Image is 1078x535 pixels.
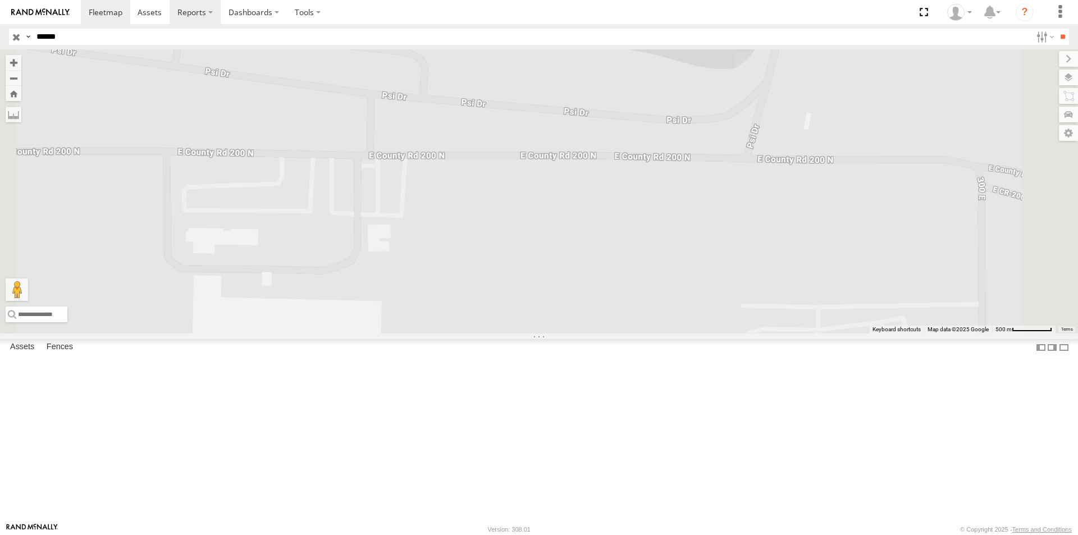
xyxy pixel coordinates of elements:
[1058,339,1070,355] label: Hide Summary Table
[992,326,1056,333] button: Map Scale: 500 m per 68 pixels
[6,55,21,70] button: Zoom in
[41,340,79,355] label: Fences
[488,526,531,533] div: Version: 308.01
[6,107,21,122] label: Measure
[1059,125,1078,141] label: Map Settings
[1016,3,1034,21] i: ?
[1035,339,1047,355] label: Dock Summary Table to the Left
[1047,339,1058,355] label: Dock Summary Table to the Right
[943,4,976,21] div: Sharon Wilcher
[873,326,921,333] button: Keyboard shortcuts
[1012,526,1072,533] a: Terms and Conditions
[995,326,1012,332] span: 500 m
[24,29,33,45] label: Search Query
[6,278,28,301] button: Drag Pegman onto the map to open Street View
[6,524,58,535] a: Visit our Website
[1032,29,1056,45] label: Search Filter Options
[960,526,1072,533] div: © Copyright 2025 -
[928,326,989,332] span: Map data ©2025 Google
[6,70,21,86] button: Zoom out
[1061,327,1073,331] a: Terms (opens in new tab)
[6,86,21,101] button: Zoom Home
[4,340,40,355] label: Assets
[11,8,70,16] img: rand-logo.svg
